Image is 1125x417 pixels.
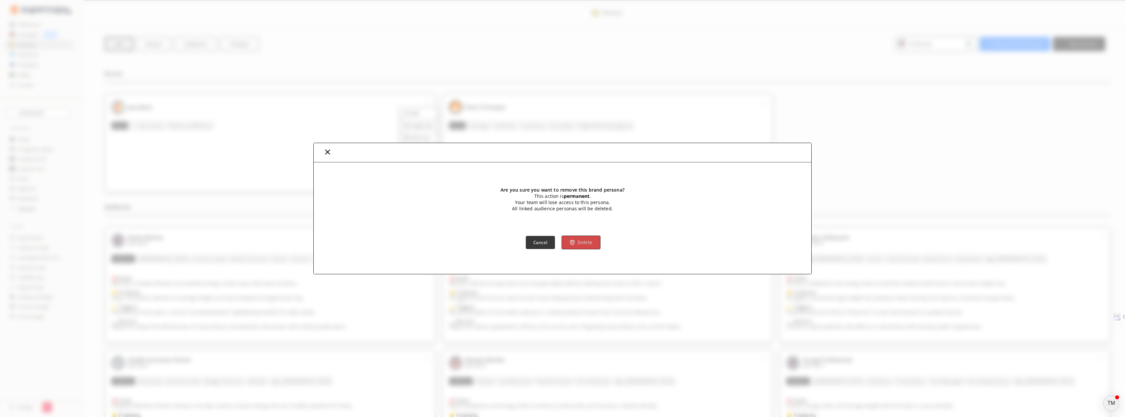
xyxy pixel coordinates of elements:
[501,206,624,211] span: All linked audience personas will be deleted.
[562,236,600,249] button: Delete
[501,194,624,199] span: This action is .
[1103,395,1119,411] button: atlas-launcher
[1103,395,1119,411] div: atlas-message-author-avatar
[564,193,589,199] strong: permanent
[501,187,624,211] b: Are you sure you want to remove this brand persona?
[501,200,624,205] span: Your team will lose access to this persona.
[324,148,331,157] button: Close
[578,240,592,246] b: Delete
[526,236,555,249] button: Cancel
[324,148,331,156] img: Close
[533,240,547,245] b: Cancel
